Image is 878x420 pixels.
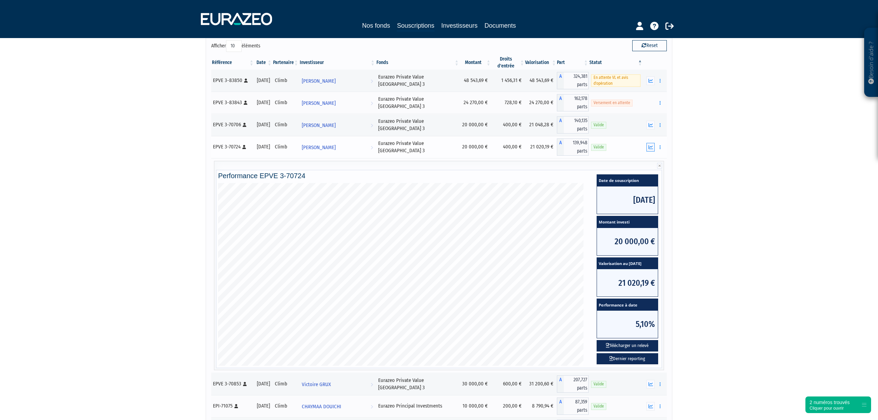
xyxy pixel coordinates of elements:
td: 24 270,00 € [459,92,491,114]
a: [PERSON_NAME] [299,118,376,132]
td: 24 270,00 € [525,92,557,114]
i: [Français] Personne physique [242,145,246,149]
label: Afficher éléments [211,40,260,52]
i: Voir l'investisseur [371,141,373,154]
span: Victoire GRUX [302,378,331,391]
span: A [557,138,564,156]
div: EPVE 3-70706 [213,121,252,128]
a: Investisseurs [441,21,478,30]
td: 30 000,00 € [459,373,491,395]
div: EPVE 3-70853 [213,380,252,387]
span: CHAYMAA DOUICHI [302,400,341,413]
span: A [557,375,564,393]
a: Nos fonds [362,21,390,30]
td: Climb [272,70,299,92]
span: En attente VL et avis d'opération [591,74,641,87]
span: 207,727 parts [564,375,589,393]
span: Versement en attente [591,100,633,106]
td: 400,00 € [491,136,525,158]
div: EPVE 3-70724 [213,143,252,150]
td: Climb [272,136,299,158]
div: [DATE] [257,402,270,410]
span: Montant investi [597,216,658,228]
i: [Français] Personne physique [243,123,246,127]
span: Valide [591,144,606,150]
span: 21 020,19 € [597,269,658,296]
td: Climb [272,92,299,114]
th: Montant: activer pour trier la colonne par ordre croissant [459,56,491,70]
div: A - Eurazeo Private Value Europe 3 [557,116,589,134]
th: Partenaire: activer pour trier la colonne par ordre croissant [272,56,299,70]
span: 20 000,00 € [597,228,658,255]
div: A - Eurazeo Private Value Europe 3 [557,375,589,393]
div: A - Eurazeo Principal Investments [557,398,589,415]
td: 400,00 € [491,114,525,136]
i: Voir l'investisseur [371,97,373,110]
i: [Français] Personne physique [234,404,238,408]
span: Valorisation au [DATE] [597,258,658,270]
div: [DATE] [257,121,270,128]
th: Date: activer pour trier la colonne par ordre croissant [254,56,272,70]
div: EPVE 3-83843 [213,99,252,106]
span: 324,381 parts [564,72,589,89]
td: 200,00 € [491,395,525,417]
td: 31 200,60 € [525,373,557,395]
div: Eurazeo Private Value [GEOGRAPHIC_DATA] 3 [378,95,457,110]
a: Documents [485,21,516,30]
th: Statut : activer pour trier la colonne par ordre d&eacute;croissant [589,56,643,70]
div: A - Eurazeo Private Value Europe 3 [557,72,589,89]
td: 21 048,28 € [525,114,557,136]
i: Voir l'investisseur [371,400,373,413]
td: 8 790,94 € [525,395,557,417]
span: [PERSON_NAME] [302,119,336,132]
button: Télécharger un relevé [597,340,658,351]
div: A - Eurazeo Private Value Europe 3 [557,138,589,156]
span: A [557,94,564,111]
td: Climb [272,395,299,417]
img: 1732889491-logotype_eurazeo_blanc_rvb.png [201,13,272,25]
div: Eurazeo Private Value [GEOGRAPHIC_DATA] 3 [378,377,457,392]
td: Climb [272,114,299,136]
button: Reset [632,40,667,51]
th: Référence : activer pour trier la colonne par ordre croissant [211,56,254,70]
h4: Performance EPVE 3-70724 [218,172,660,180]
td: 20 000,00 € [459,136,491,158]
td: 48 543,69 € [525,70,557,92]
i: [Français] Personne physique [243,382,247,386]
span: A [557,398,564,415]
a: [PERSON_NAME] [299,74,376,88]
div: A - Eurazeo Private Value Europe 3 [557,94,589,111]
a: [PERSON_NAME] [299,96,376,110]
td: 600,00 € [491,373,525,395]
div: Eurazeo Principal Investments [378,402,457,410]
a: Victoire GRUX [299,377,376,391]
span: Date de souscription [597,175,658,186]
i: [Français] Personne physique [244,79,248,83]
span: Performance à date [597,299,658,311]
span: 5,10% [597,311,658,338]
th: Part: activer pour trier la colonne par ordre croissant [557,56,589,70]
th: Valorisation: activer pour trier la colonne par ordre croissant [525,56,557,70]
p: Besoin d'aide ? [867,31,875,94]
a: Souscriptions [397,21,434,31]
div: Eurazeo Private Value [GEOGRAPHIC_DATA] 3 [378,118,457,133]
select: Afficheréléments [226,40,242,52]
span: [PERSON_NAME] [302,75,336,88]
a: Dernier reporting [597,353,658,365]
th: Droits d'entrée: activer pour trier la colonne par ordre croissant [491,56,525,70]
span: 139,948 parts [564,138,589,156]
div: [DATE] [257,99,270,106]
td: 20 000,00 € [459,114,491,136]
span: [DATE] [597,186,658,214]
td: 48 543,69 € [459,70,491,92]
span: Valide [591,122,606,128]
i: Voir l'investisseur [371,75,373,88]
div: [DATE] [257,77,270,84]
div: [DATE] [257,143,270,150]
td: 1 456,31 € [491,70,525,92]
div: EPVE 3-83850 [213,77,252,84]
span: [PERSON_NAME] [302,97,336,110]
td: 10 000,00 € [459,395,491,417]
span: 140,135 parts [564,116,589,134]
i: [Français] Personne physique [244,101,247,105]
